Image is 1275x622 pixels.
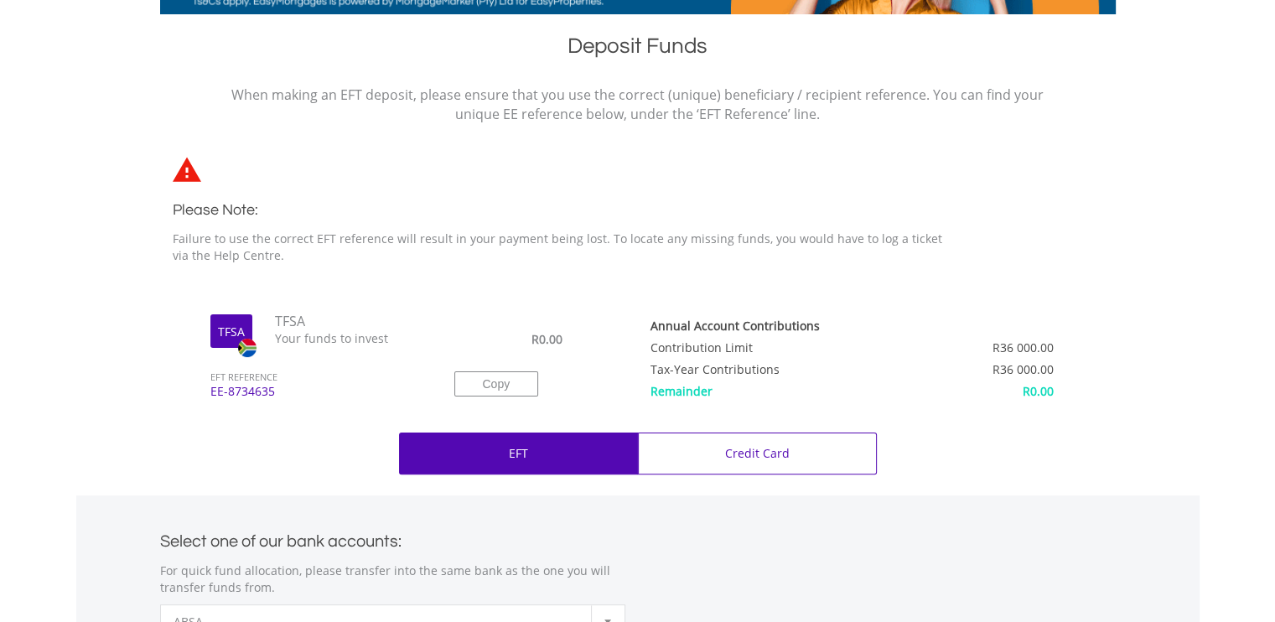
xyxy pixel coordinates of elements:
img: statements-icon-error-satrix.svg [173,157,201,182]
p: Failure to use the correct EFT reference will result in your payment being lost. To locate any mi... [173,231,961,264]
td: Remainder [650,377,907,399]
p: When making an EFT deposit, please ensure that you use the correct (unique) beneficiary / recipie... [231,86,1044,124]
label: TFSA [218,324,245,340]
h3: Please Note: [173,199,961,222]
span: R0.00 [531,331,562,347]
h1: Deposit Funds [160,31,1116,69]
button: Copy [454,371,538,397]
span: TFSA [262,312,430,331]
td: Contribution Limit [650,334,907,355]
span: R36 000.00 [993,340,1054,355]
label: Select one of our bank accounts: [160,527,402,550]
span: Your funds to invest [262,330,430,347]
td: Tax-Year Contributions [650,355,907,377]
span: R0.00 [1023,383,1054,399]
p: Credit Card [725,445,790,462]
span: EE-8734635 [198,383,429,415]
span: R36 000.00 [993,361,1054,377]
p: EFT [509,445,528,462]
p: For quick fund allocation, please transfer into the same bank as the one you will transfer funds ... [160,562,625,596]
span: EFT REFERENCE [198,348,429,384]
th: Contributions are made up of deposits and transfers for the tax year [650,312,907,334]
